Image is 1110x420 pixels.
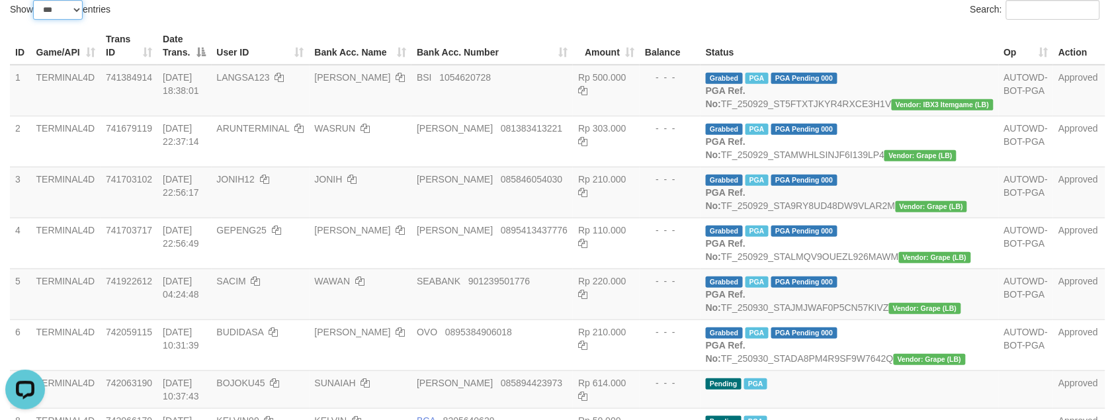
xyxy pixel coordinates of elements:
[706,289,746,313] b: PGA Ref. No:
[417,225,493,235] span: [PERSON_NAME]
[501,123,562,134] span: Copy 081383413221 to clipboard
[106,225,152,235] span: 741703717
[884,150,957,161] span: Vendor URL: https://dashboard.q2checkout.com/secure
[106,72,152,83] span: 741384914
[896,201,968,212] span: Vendor URL: https://dashboard.q2checkout.com/secure
[31,167,101,218] td: TERMINAL4D
[645,376,695,390] div: - - -
[706,187,746,211] b: PGA Ref. No:
[315,174,343,185] a: JONIH
[163,225,199,249] span: [DATE] 22:56:49
[10,27,31,65] th: ID
[999,116,1054,167] td: AUTOWD-BOT-PGA
[501,225,568,235] span: Copy 0895413437776 to clipboard
[501,378,562,388] span: Copy 085894423973 to clipboard
[578,327,626,337] span: Rp 210.000
[701,27,999,65] th: Status
[746,226,769,237] span: Marked by boxmaster
[163,378,199,401] span: [DATE] 10:37:43
[31,27,101,65] th: Game/API: activate to sort column ascending
[701,269,999,319] td: TF_250930_STAJMJWAF0P5CN57KIVZ
[746,327,769,339] span: Marked by boxzainul
[163,72,199,96] span: [DATE] 18:38:01
[411,27,573,65] th: Bank Acc. Number: activate to sort column ascending
[999,269,1054,319] td: AUTOWD-BOT-PGA
[468,276,530,286] span: Copy 901239501776 to clipboard
[892,99,994,110] span: Vendor URL: https://dashboard.q2checkout.com/secure
[106,276,152,286] span: 741922612
[706,85,746,109] b: PGA Ref. No:
[746,73,769,84] span: Marked by boxpeb
[701,167,999,218] td: TF_250929_STA9RY8UD48DW9VLAR2M
[217,327,264,337] span: BUDIDASA
[417,123,493,134] span: [PERSON_NAME]
[5,5,45,45] button: Open LiveChat chat widget
[106,378,152,388] span: 742063190
[315,276,351,286] a: WAWAN
[163,327,199,351] span: [DATE] 10:31:39
[1053,27,1105,65] th: Action
[439,72,491,83] span: Copy 1054620728 to clipboard
[999,167,1054,218] td: AUTOWD-BOT-PGA
[1053,65,1105,116] td: Approved
[771,226,837,237] span: PGA Pending
[645,173,695,186] div: - - -
[894,354,966,365] span: Vendor URL: https://dashboard.q2checkout.com/secure
[999,319,1054,370] td: AUTOWD-BOT-PGA
[417,276,460,286] span: SEABANK
[157,27,211,65] th: Date Trans.: activate to sort column descending
[701,65,999,116] td: TF_250929_ST5FTXTJKYR4RXCE3H1V
[771,73,837,84] span: PGA Pending
[578,225,626,235] span: Rp 110.000
[101,27,157,65] th: Trans ID: activate to sort column ascending
[315,327,391,337] a: [PERSON_NAME]
[706,136,746,160] b: PGA Ref. No:
[310,27,412,65] th: Bank Acc. Name: activate to sort column ascending
[701,218,999,269] td: TF_250929_STALMQV9OUEZL926MAWM
[578,123,626,134] span: Rp 303.000
[706,276,743,288] span: Grabbed
[899,252,971,263] span: Vendor URL: https://dashboard.q2checkout.com/secure
[645,122,695,135] div: - - -
[1053,370,1105,408] td: Approved
[10,319,31,370] td: 6
[31,65,101,116] td: TERMINAL4D
[315,378,356,388] a: SUNAIAH
[212,27,310,65] th: User ID: activate to sort column ascending
[645,224,695,237] div: - - -
[645,325,695,339] div: - - -
[701,116,999,167] td: TF_250929_STAMWHLSINJF6I139LP4
[1053,319,1105,370] td: Approved
[771,175,837,186] span: PGA Pending
[31,218,101,269] td: TERMINAL4D
[417,378,493,388] span: [PERSON_NAME]
[10,167,31,218] td: 3
[578,72,626,83] span: Rp 500.000
[31,370,101,408] td: TERMINAL4D
[706,226,743,237] span: Grabbed
[31,116,101,167] td: TERMINAL4D
[1053,218,1105,269] td: Approved
[445,327,512,337] span: Copy 0895384906018 to clipboard
[217,225,267,235] span: GEPENG25
[163,276,199,300] span: [DATE] 04:24:48
[746,124,769,135] span: Marked by boxmaster
[217,378,265,388] span: BOJOKU45
[31,269,101,319] td: TERMINAL4D
[31,319,101,370] td: TERMINAL4D
[10,116,31,167] td: 2
[217,174,255,185] span: JONIH12
[217,276,246,286] span: SACIM
[645,71,695,84] div: - - -
[744,378,767,390] span: Marked by boxpeb
[706,238,746,262] b: PGA Ref. No:
[999,65,1054,116] td: AUTOWD-BOT-PGA
[10,65,31,116] td: 1
[315,72,391,83] a: [PERSON_NAME]
[1053,116,1105,167] td: Approved
[106,174,152,185] span: 741703102
[1053,167,1105,218] td: Approved
[706,340,746,364] b: PGA Ref. No:
[701,319,999,370] td: TF_250930_STADA8PM4R9SF9W7642Q
[217,72,270,83] span: LANGSA123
